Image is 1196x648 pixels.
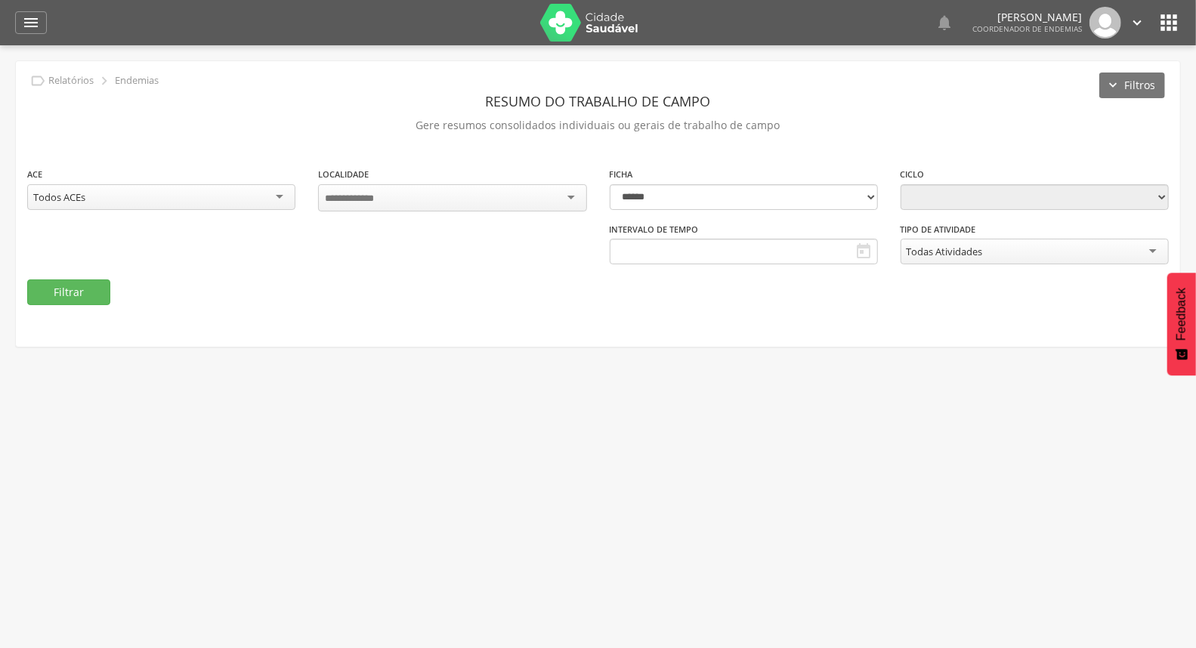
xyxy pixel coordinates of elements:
[1129,14,1145,31] i: 
[610,224,699,236] label: Intervalo de Tempo
[610,168,633,181] label: Ficha
[22,14,40,32] i: 
[27,115,1169,136] p: Gere resumos consolidados individuais ou gerais de trabalho de campo
[15,11,47,34] a: 
[115,75,159,87] p: Endemias
[972,23,1082,34] span: Coordenador de Endemias
[972,12,1082,23] p: [PERSON_NAME]
[1157,11,1181,35] i: 
[27,88,1169,115] header: Resumo do Trabalho de Campo
[1167,273,1196,375] button: Feedback - Mostrar pesquisa
[1175,288,1188,341] span: Feedback
[935,7,953,39] a: 
[96,73,113,89] i: 
[27,168,42,181] label: ACE
[29,73,46,89] i: 
[318,168,369,181] label: Localidade
[935,14,953,32] i: 
[48,75,94,87] p: Relatórios
[901,224,976,236] label: Tipo de Atividade
[907,245,983,258] div: Todas Atividades
[901,168,925,181] label: Ciclo
[1129,7,1145,39] a: 
[1099,73,1165,98] button: Filtros
[855,242,873,261] i: 
[33,190,85,204] div: Todos ACEs
[27,279,110,305] button: Filtrar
